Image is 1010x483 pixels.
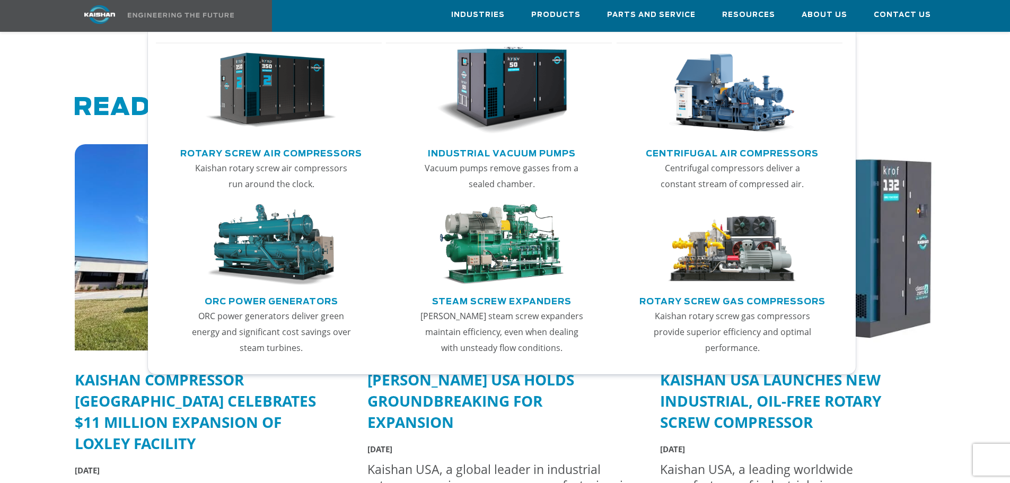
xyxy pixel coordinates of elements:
a: Products [531,1,581,29]
span: Resources [722,9,775,21]
img: thumb-Steam-Screw-Expanders [436,204,567,286]
img: thumb-ORC-Power-Generators [206,204,336,286]
span: Industries [451,9,505,21]
img: Engineering the future [128,13,234,17]
span: Read [73,96,150,120]
a: Rotary Screw Gas Compressors [639,292,825,308]
p: Vacuum pumps remove gasses from a sealed chamber. [419,160,584,192]
span: Parts and Service [607,9,696,21]
span: About Us [802,9,847,21]
a: Industries [451,1,505,29]
a: [PERSON_NAME] USA Holds Groundbreaking for Expansion [367,370,574,432]
p: Centrifugal compressors deliver a constant stream of compressed air. [649,160,815,192]
img: thumb-Centrifugal-Air-Compressors [667,47,797,135]
img: kaishan logo [60,5,139,24]
a: ORC Power Generators [205,292,338,308]
img: thumb-Industrial-Vacuum-Pumps [436,47,567,135]
h2: all about it [73,93,944,123]
a: Contact Us [874,1,931,29]
span: Contact Us [874,9,931,21]
a: Steam Screw Expanders [432,292,572,308]
img: thumb-Rotary-Screw-Air-Compressors [206,47,336,135]
a: Industrial Vacuum Pumps [428,144,576,160]
div: [DATE] [660,441,925,457]
a: Parts and Service [607,1,696,29]
div: [DATE] [367,441,632,457]
div: [DATE] [75,462,339,478]
p: [PERSON_NAME] steam screw expanders maintain efficiency, even when dealing with unsteady flow con... [419,308,584,356]
p: ORC power generators deliver green energy and significant cost savings over steam turbines. [189,308,354,356]
a: Kaishan USA Launches New Industrial, Oil-Free Rotary Screw Compressor [660,370,881,432]
span: Products [531,9,581,21]
p: Kaishan rotary screw air compressors run around the clock. [189,160,354,192]
a: Resources [722,1,775,29]
a: About Us [802,1,847,29]
a: Kaishan Compressor [GEOGRAPHIC_DATA] Celebrates $11 Million Expansion of Loxley Facility [75,370,316,453]
a: Centrifugal Air Compressors [646,144,819,160]
img: thumb-Rotary-Screw-Gas-Compressors [667,204,797,286]
p: Kaishan rotary screw gas compressors provide superior efficiency and optimal performance. [649,308,815,356]
a: Rotary Screw Air Compressors [180,144,362,160]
